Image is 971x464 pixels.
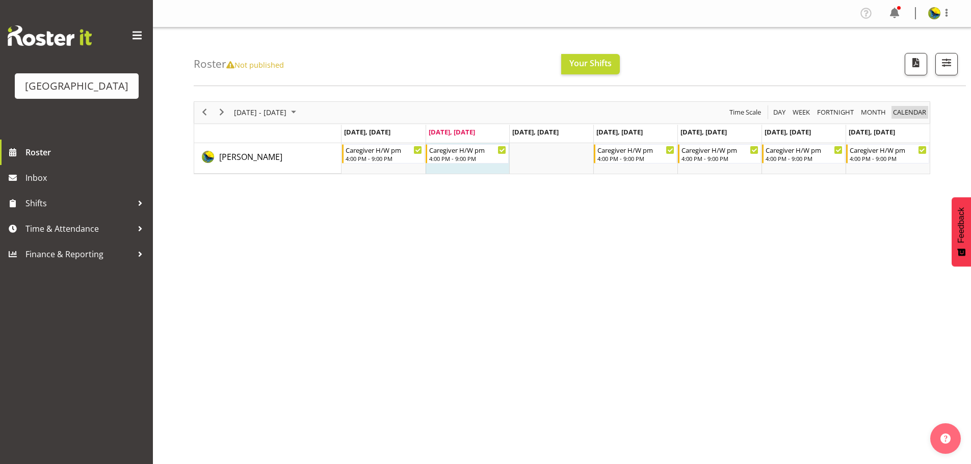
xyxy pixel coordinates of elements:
div: Gemma Hall"s event - Caregiver H/W pm Begin From Friday, October 10, 2025 at 4:00:00 PM GMT+13:00... [678,144,761,163]
div: 4:00 PM - 9:00 PM [597,154,674,162]
span: Time Scale [728,106,762,119]
span: Shifts [25,196,133,211]
a: [PERSON_NAME] [219,151,282,163]
span: [DATE] - [DATE] [233,106,287,119]
div: 4:00 PM - 9:00 PM [681,154,758,162]
span: [DATE], [DATE] [849,127,895,137]
button: Timeline Month [859,106,888,119]
img: help-xxl-2.png [940,433,951,444]
h4: Roster [194,58,284,70]
span: [DATE], [DATE] [344,127,390,137]
div: 4:00 PM - 9:00 PM [429,154,506,162]
div: Caregiver H/W pm [429,145,506,155]
button: October 2025 [232,106,301,119]
span: Fortnight [816,106,855,119]
div: 4:00 PM - 9:00 PM [346,154,423,162]
button: Timeline Week [791,106,812,119]
span: Not published [226,60,284,70]
div: Gemma Hall"s event - Caregiver H/W pm Begin From Tuesday, October 7, 2025 at 4:00:00 PM GMT+13:00... [426,144,509,163]
button: Previous [198,106,212,119]
span: Inbox [25,170,148,185]
span: [DATE], [DATE] [765,127,811,137]
div: Gemma Hall"s event - Caregiver H/W pm Begin From Sunday, October 12, 2025 at 4:00:00 PM GMT+13:00... [846,144,929,163]
div: Caregiver H/W pm [346,145,423,155]
div: Caregiver H/W pm [766,145,843,155]
span: Month [860,106,887,119]
div: next period [213,102,230,123]
span: [DATE], [DATE] [429,127,475,137]
button: Download a PDF of the roster according to the set date range. [905,53,927,75]
div: Gemma Hall"s event - Caregiver H/W pm Begin From Thursday, October 9, 2025 at 4:00:00 PM GMT+13:0... [594,144,677,163]
div: Gemma Hall"s event - Caregiver H/W pm Begin From Monday, October 6, 2025 at 4:00:00 PM GMT+13:00 ... [342,144,425,163]
button: Your Shifts [561,54,620,74]
div: Gemma Hall"s event - Caregiver H/W pm Begin From Saturday, October 11, 2025 at 4:00:00 PM GMT+13:... [762,144,845,163]
div: October 06 - 12, 2025 [230,102,302,123]
span: Week [792,106,811,119]
img: Rosterit website logo [8,25,92,46]
div: Timeline Week of October 7, 2025 [194,101,930,174]
span: [DATE], [DATE] [596,127,643,137]
div: previous period [196,102,213,123]
div: 4:00 PM - 9:00 PM [850,154,927,162]
div: Caregiver H/W pm [850,145,927,155]
div: [GEOGRAPHIC_DATA] [25,78,128,94]
span: [DATE], [DATE] [680,127,727,137]
span: Your Shifts [569,58,612,69]
div: Caregiver H/W pm [597,145,674,155]
td: Gemma Hall resource [194,143,342,174]
span: Finance & Reporting [25,247,133,262]
button: Fortnight [816,106,856,119]
button: Timeline Day [772,106,788,119]
button: Time Scale [728,106,763,119]
img: gemma-hall22491374b5f274993ff8414464fec47f.png [928,7,940,19]
span: calendar [892,106,927,119]
span: Day [772,106,786,119]
button: Filter Shifts [935,53,958,75]
button: Month [891,106,928,119]
span: Roster [25,145,148,160]
span: Time & Attendance [25,221,133,236]
span: [DATE], [DATE] [512,127,559,137]
div: Caregiver H/W pm [681,145,758,155]
button: Feedback - Show survey [952,197,971,266]
div: 4:00 PM - 9:00 PM [766,154,843,162]
button: Next [215,106,229,119]
span: Feedback [957,207,966,243]
table: Timeline Week of October 7, 2025 [342,143,930,174]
